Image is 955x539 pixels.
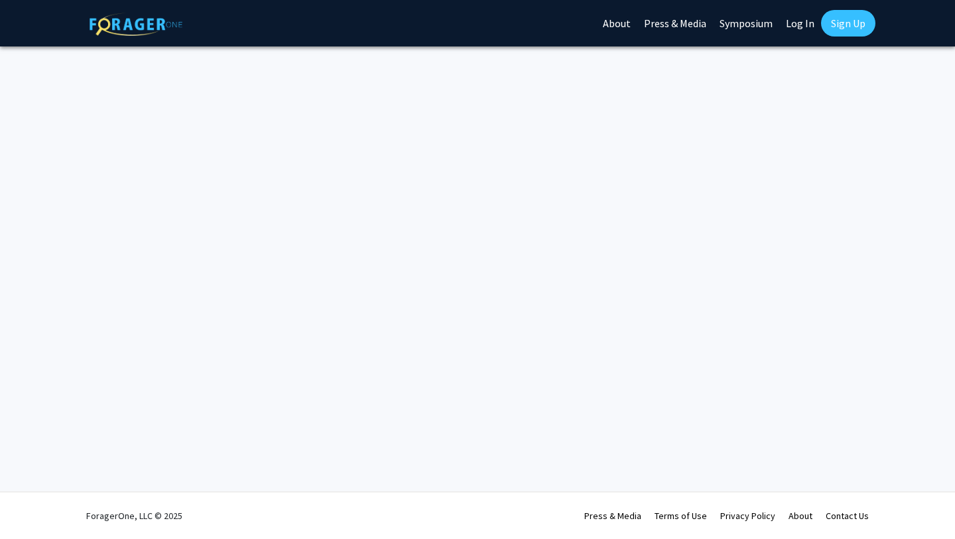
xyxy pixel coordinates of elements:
a: Contact Us [826,510,869,522]
a: Press & Media [584,510,641,522]
a: About [789,510,812,522]
a: Terms of Use [655,510,707,522]
img: ForagerOne Logo [90,13,182,36]
a: Sign Up [821,10,875,37]
a: Privacy Policy [720,510,775,522]
div: ForagerOne, LLC © 2025 [86,493,182,539]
